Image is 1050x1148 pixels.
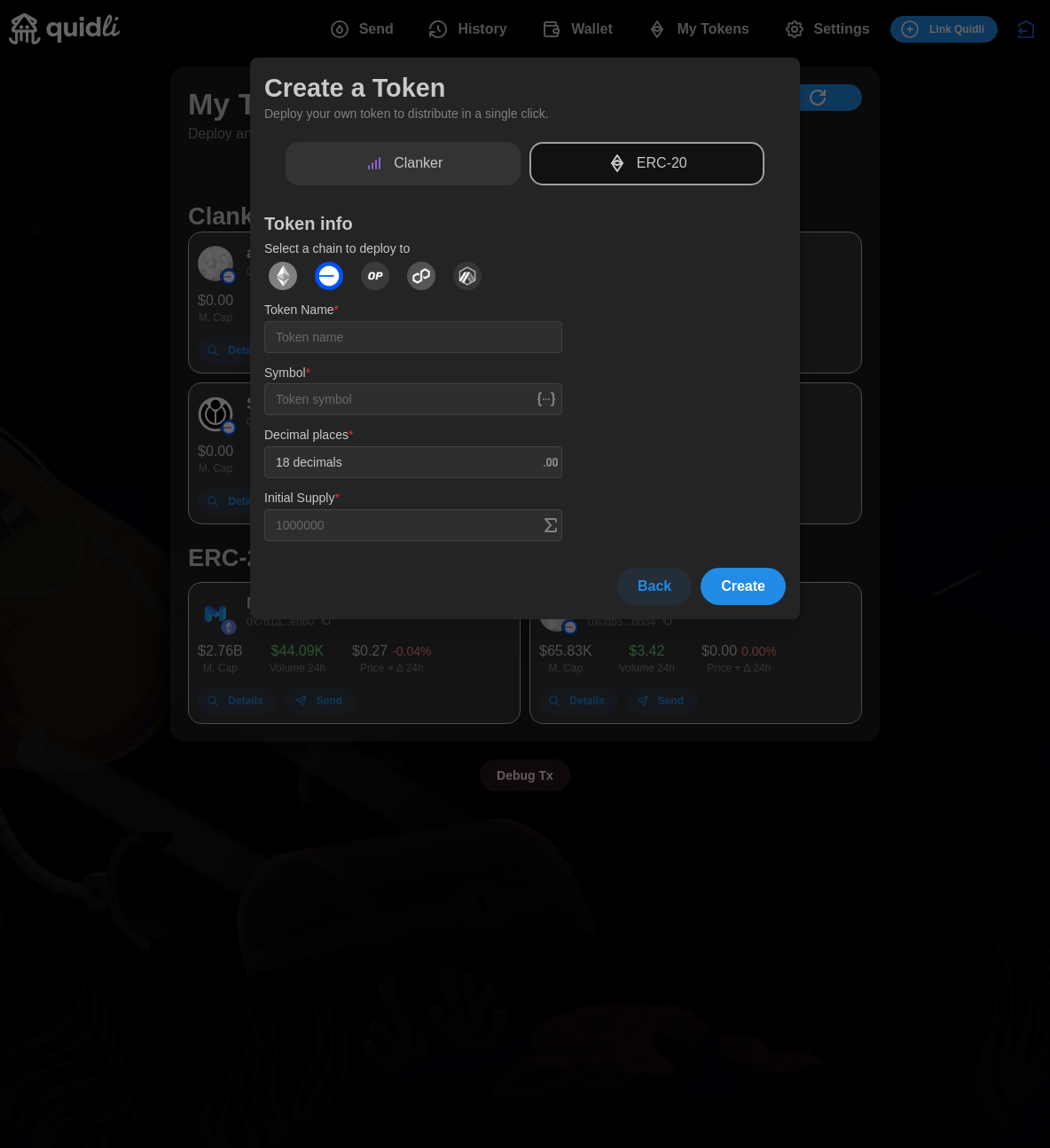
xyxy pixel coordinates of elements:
label: Token Name [264,301,339,320]
img: Optimism [361,262,389,290]
img: Base [315,262,343,290]
img: Ethereum [269,262,297,290]
input: 18 [264,446,562,478]
button: Ethereum [264,257,302,295]
label: Initial Supply [264,489,340,508]
input: 1000000 [264,509,562,541]
button: Polygon [403,257,440,295]
button: Create [701,568,786,605]
button: Base [310,257,348,295]
button: Arbitrum [449,257,486,295]
button: Optimism [357,257,394,295]
p: Clanker [394,153,443,175]
button: Back [617,568,692,605]
input: Token name [264,321,562,353]
p: ERC-20 [637,153,687,175]
input: Token symbol [264,383,562,415]
h1: Create a Token [264,72,786,105]
p: Deploy your own token to distribute in a single click. [264,105,786,124]
img: Polygon [407,262,435,290]
img: Arbitrum [453,262,482,290]
span: Create [721,569,765,604]
p: Select a chain to deploy to [264,240,786,257]
label: Symbol [264,364,310,383]
h1: Token info [264,212,786,235]
label: Decimal places [264,426,353,445]
span: Back [638,569,671,604]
